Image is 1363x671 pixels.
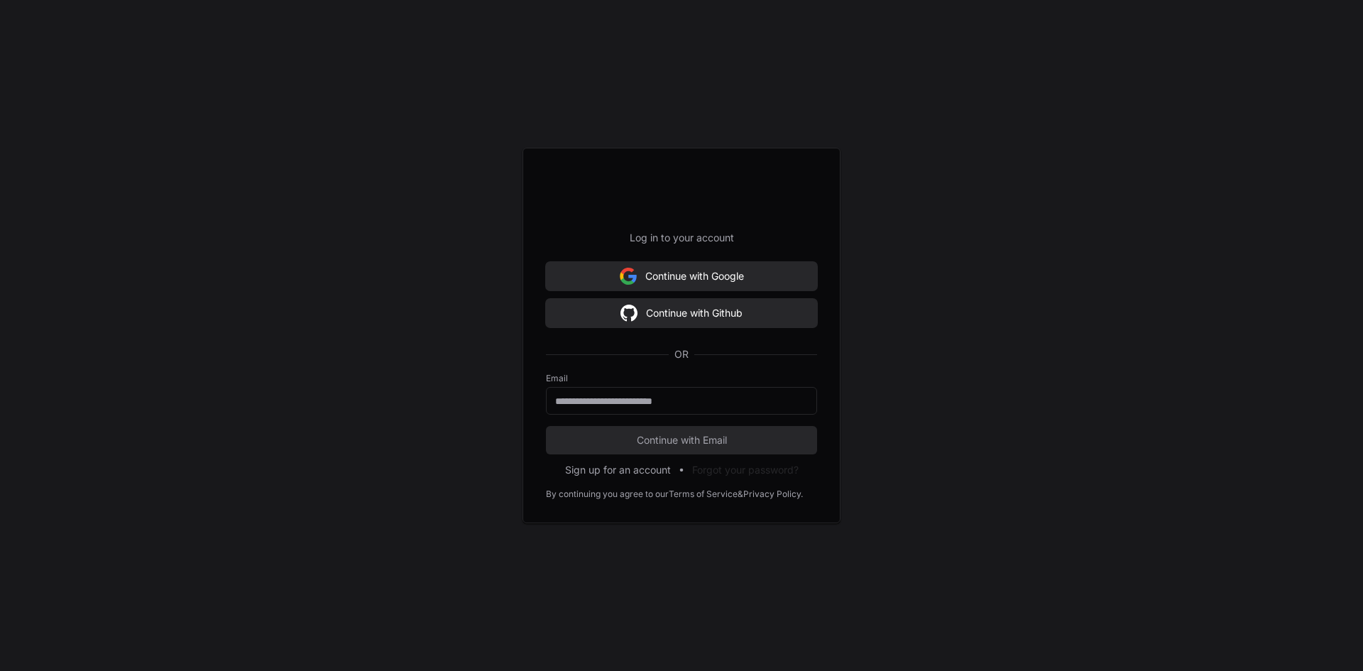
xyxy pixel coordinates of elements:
[620,262,637,290] img: Sign in with google
[546,262,817,290] button: Continue with Google
[669,489,738,500] a: Terms of Service
[546,426,817,454] button: Continue with Email
[738,489,743,500] div: &
[565,463,671,477] button: Sign up for an account
[692,463,799,477] button: Forgot your password?
[546,489,669,500] div: By continuing you agree to our
[743,489,803,500] a: Privacy Policy.
[546,373,817,384] label: Email
[669,347,694,361] span: OR
[546,231,817,245] p: Log in to your account
[546,299,817,327] button: Continue with Github
[546,433,817,447] span: Continue with Email
[620,299,637,327] img: Sign in with google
